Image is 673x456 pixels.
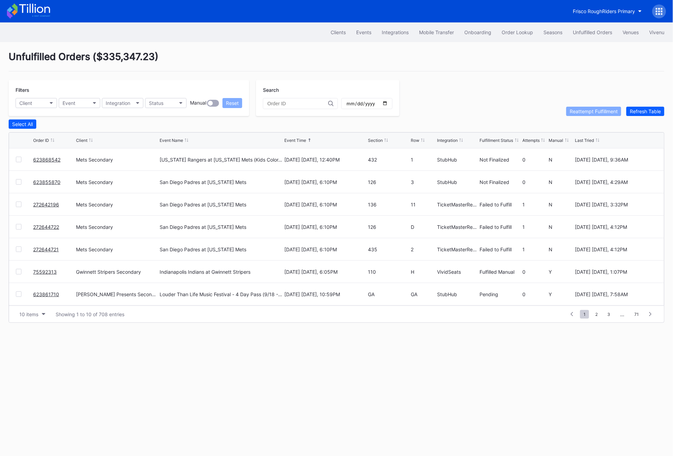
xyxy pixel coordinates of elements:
div: Client [19,100,32,106]
div: Events [356,29,371,35]
a: 75592313 [33,269,57,275]
div: Reattempt Fulfillment [570,108,618,114]
div: [DATE] [DATE], 4:29AM [575,179,657,185]
div: Event Name [160,138,183,143]
button: 10 items [16,310,49,319]
div: TicketMasterResale [437,202,478,207]
a: Onboarding [459,26,496,39]
div: TicketMasterResale [437,246,478,252]
div: San Diego Padres at [US_STATE] Mets [160,246,246,252]
button: Seasons [538,26,568,39]
div: Frisco RoughRiders Primary [573,8,635,14]
div: Showing 1 to 10 of 708 entries [56,311,124,317]
button: Reattempt Fulfillment [566,107,621,116]
div: GA [368,291,409,297]
div: 126 [368,224,409,230]
div: ... [615,311,629,317]
div: [PERSON_NAME] Presents Secondary [76,291,158,297]
div: Seasons [543,29,562,35]
button: Status [145,98,187,108]
div: [DATE] [DATE], 4:12PM [575,246,657,252]
div: Fulfilled Manual [480,269,521,275]
div: Client [76,138,87,143]
button: Reset [222,98,242,108]
div: 1 [522,224,547,230]
div: Mets Secondary [76,246,158,252]
div: Integration [437,138,458,143]
div: GA [411,291,435,297]
div: Failed to Fulfill [480,224,521,230]
button: Mobile Transfer [414,26,459,39]
div: 0 [522,179,547,185]
div: StubHub [437,157,478,163]
input: Order ID [267,101,328,106]
div: Attempts [522,138,540,143]
div: Section [368,138,383,143]
div: 0 [522,157,547,163]
button: Vivenu [644,26,670,39]
div: Vivenu [649,29,664,35]
div: [US_STATE] Rangers at [US_STATE] Mets (Kids Color-In Lunchbox Giveaway) [160,157,283,163]
div: Order ID [33,138,49,143]
div: 11 [411,202,435,207]
div: 0 [522,269,547,275]
a: Venues [617,26,644,39]
div: 1 [522,202,547,207]
div: San Diego Padres at [US_STATE] Mets [160,179,246,185]
div: N [549,246,574,252]
button: Select All [9,119,36,129]
div: Fulfillment Status [480,138,513,143]
div: Filters [16,87,242,93]
a: 623861710 [33,291,59,297]
a: Clients [325,26,351,39]
div: Failed to Fulfill [480,202,521,207]
button: Events [351,26,377,39]
div: Y [549,269,574,275]
div: VividSeats [437,269,478,275]
div: [DATE] [DATE], 4:12PM [575,224,657,230]
div: Reset [226,100,239,106]
a: Unfulfilled Orders [568,26,617,39]
div: Clients [331,29,346,35]
div: Unfulfilled Orders ( $335,347.23 ) [9,51,664,71]
div: Unfulfilled Orders [573,29,612,35]
div: Y [549,291,574,297]
div: [DATE] [DATE], 6:10PM [284,179,366,185]
div: Mets Secondary [76,224,158,230]
div: San Diego Padres at [US_STATE] Mets [160,224,246,230]
div: Last Tried [575,138,594,143]
div: Integration [106,100,130,106]
div: [DATE] [DATE], 9:36AM [575,157,657,163]
button: Event [59,98,100,108]
div: 3 [411,179,435,185]
div: 136 [368,202,409,207]
div: 10 items [19,311,38,317]
div: Onboarding [464,29,491,35]
div: Refresh Table [630,108,661,114]
div: Select All [12,121,33,127]
div: [DATE] [DATE], 6:10PM [284,246,366,252]
div: 435 [368,246,409,252]
div: Manual [190,100,206,107]
a: Order Lookup [496,26,538,39]
div: San Diego Padres at [US_STATE] Mets [160,202,246,207]
div: Event [63,100,75,106]
div: [DATE] [DATE], 1:07PM [575,269,657,275]
span: 1 [580,310,589,319]
button: Refresh Table [626,107,664,116]
div: N [549,179,574,185]
button: Integration [102,98,143,108]
div: Status [149,100,163,106]
div: Mets Secondary [76,157,158,163]
div: [DATE] [DATE], 6:05PM [284,269,366,275]
div: 0 [522,291,547,297]
div: N [549,202,574,207]
div: [DATE] [DATE], 10:59PM [284,291,366,297]
div: [DATE] [DATE], 7:58AM [575,291,657,297]
div: Event Time [284,138,306,143]
div: Mobile Transfer [419,29,454,35]
span: 3 [604,310,614,319]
